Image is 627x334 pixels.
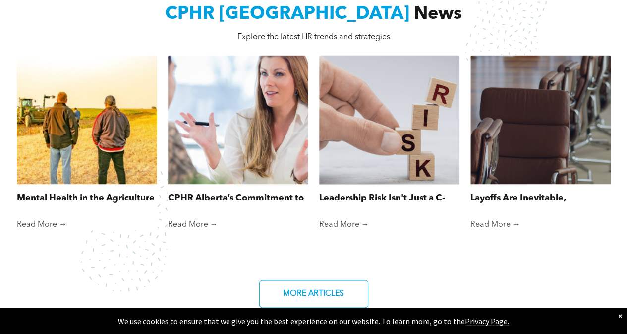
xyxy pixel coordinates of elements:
a: MORE ARTICLES [259,280,368,308]
a: Read More → [17,220,157,230]
a: Mental Health in the Agriculture Industry [17,192,157,205]
a: Read More → [319,220,459,230]
span: MORE ARTICLES [280,284,347,303]
a: Layoffs Are Inevitable, Abandoning People Isn’t [470,192,611,205]
a: Leadership Risk Isn't Just a C-Suite Concern [319,192,459,205]
span: News [414,5,462,23]
span: CPHR [GEOGRAPHIC_DATA] [165,5,409,23]
a: Read More → [470,220,611,230]
a: Read More → [168,220,308,230]
a: CPHR Alberta’s Commitment to Supporting Reservists [168,192,308,205]
div: Dismiss notification [618,311,622,321]
a: Privacy Page. [465,316,509,326]
span: Explore the latest HR trends and strategies [237,33,390,41]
